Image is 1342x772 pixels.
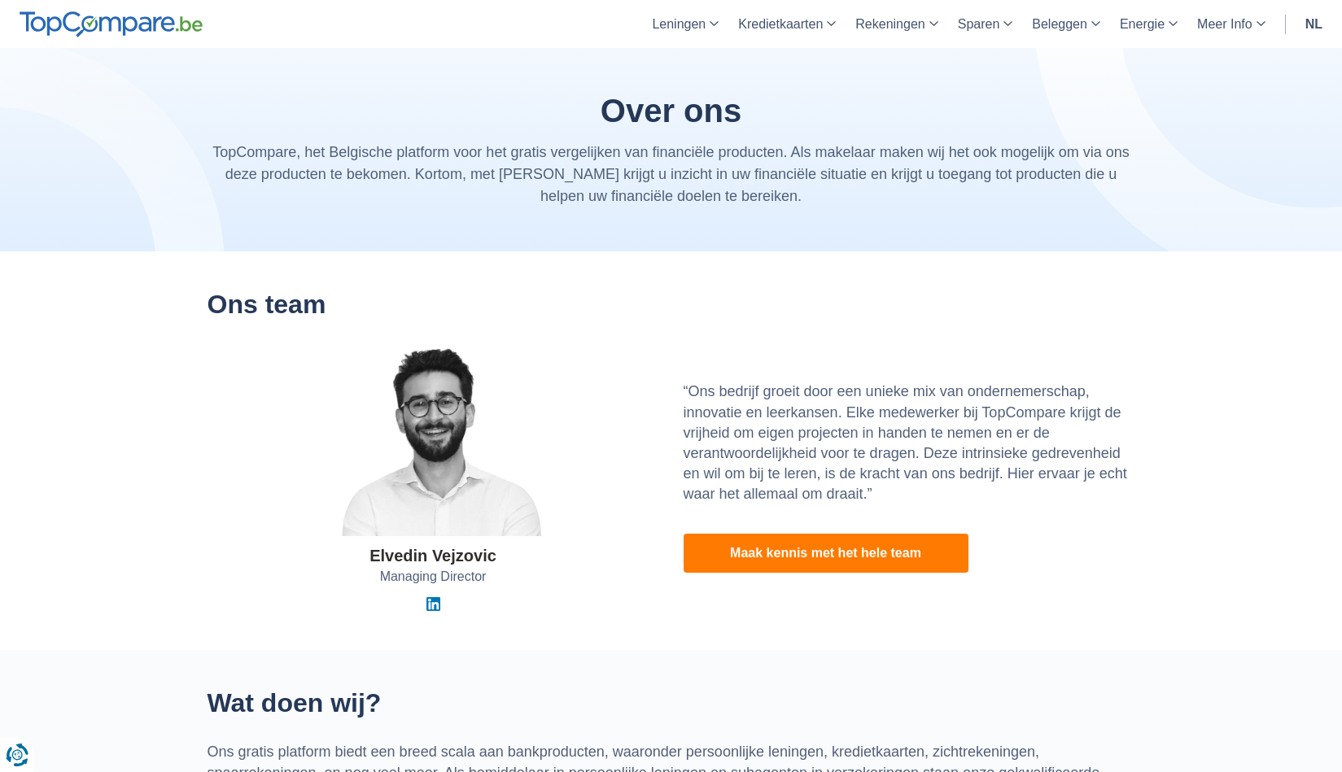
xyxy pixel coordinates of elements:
[380,568,487,587] span: Managing Director
[20,11,203,37] img: TopCompare
[208,290,1135,319] h2: Ons team
[684,382,1135,504] p: “Ons bedrijf groeit door een unieke mix van ondernemerschap, innovatie en leerkansen. Elke medewe...
[303,343,563,536] img: Elvedin Vejzovic
[208,93,1135,129] h1: Over ons
[208,689,1135,717] h2: Wat doen wij?
[426,597,440,611] img: Linkedin Elvedin Vejzovic
[369,544,496,568] div: Elvedin Vejzovic
[208,142,1135,207] p: TopCompare, het Belgische platform voor het gratis vergelijken van financiële producten. Als make...
[684,534,968,573] a: Maak kennis met het hele team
